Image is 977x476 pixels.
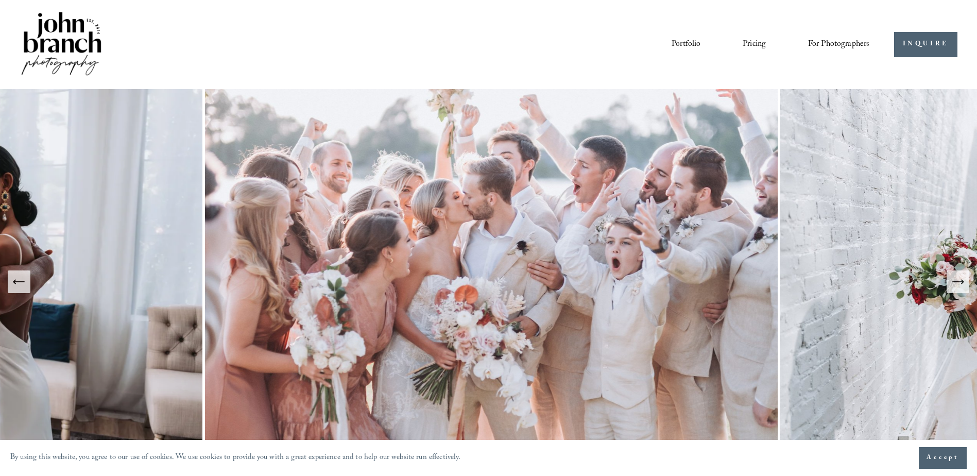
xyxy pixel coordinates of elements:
[10,451,461,466] p: By using this website, you agree to our use of cookies. We use cookies to provide you with a grea...
[894,32,957,57] a: INQUIRE
[919,447,967,469] button: Accept
[8,270,30,293] button: Previous Slide
[672,36,700,53] a: Portfolio
[20,10,103,79] img: John Branch IV Photography
[202,89,780,474] img: A wedding party celebrating outdoors, featuring a bride and groom kissing amidst cheering bridesm...
[808,36,870,53] a: folder dropdown
[743,36,766,53] a: Pricing
[927,453,959,463] span: Accept
[808,37,870,53] span: For Photographers
[947,270,969,293] button: Next Slide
